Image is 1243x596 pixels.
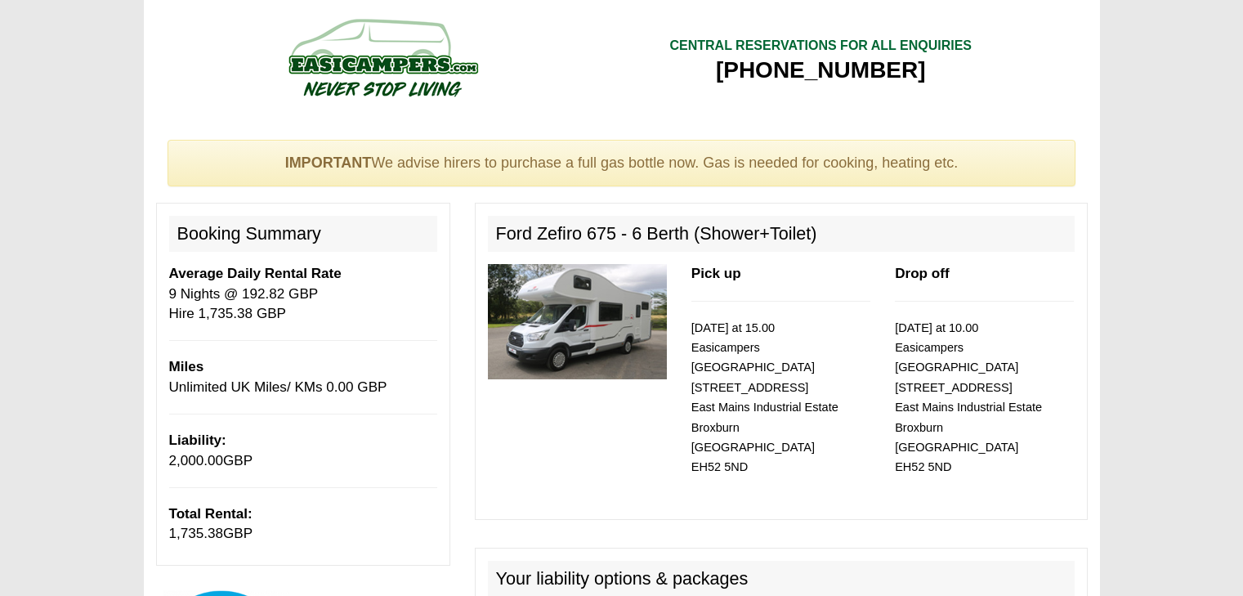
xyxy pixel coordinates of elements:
div: [PHONE_NUMBER] [669,56,972,85]
span: 2,000.00 [169,453,224,468]
b: Average Daily Rental Rate [169,266,342,281]
strong: IMPORTANT [285,155,372,171]
h2: Booking Summary [169,216,437,252]
img: campers-checkout-logo.png [227,12,538,102]
b: Miles [169,359,204,374]
b: Pick up [691,266,741,281]
small: [DATE] at 15.00 Easicampers [GEOGRAPHIC_DATA] [STREET_ADDRESS] East Mains Industrial Estate Broxb... [691,321,838,474]
p: 9 Nights @ 192.82 GBP Hire 1,735.38 GBP [169,264,437,324]
div: CENTRAL RESERVATIONS FOR ALL ENQUIRIES [669,37,972,56]
b: Liability: [169,432,226,448]
small: [DATE] at 10.00 Easicampers [GEOGRAPHIC_DATA] [STREET_ADDRESS] East Mains Industrial Estate Broxb... [895,321,1042,474]
b: Total Rental: [169,506,253,522]
span: 1,735.38 [169,526,224,541]
p: Unlimited UK Miles/ KMs 0.00 GBP [169,357,437,397]
p: GBP [169,431,437,471]
h2: Ford Zefiro 675 - 6 Berth (Shower+Toilet) [488,216,1075,252]
img: 330.jpg [488,264,667,379]
p: GBP [169,504,437,544]
div: We advise hirers to purchase a full gas bottle now. Gas is needed for cooking, heating etc. [168,140,1076,187]
b: Drop off [895,266,949,281]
